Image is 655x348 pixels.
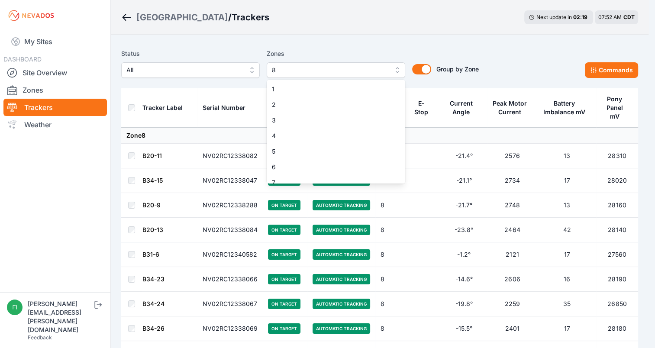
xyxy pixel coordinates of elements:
[267,80,405,184] div: 8
[272,163,390,171] span: 6
[267,62,405,78] button: 8
[272,147,390,156] span: 5
[272,100,390,109] span: 2
[272,116,390,125] span: 3
[272,132,390,140] span: 4
[272,85,390,93] span: 1
[272,178,390,187] span: 7
[272,65,388,75] span: 8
